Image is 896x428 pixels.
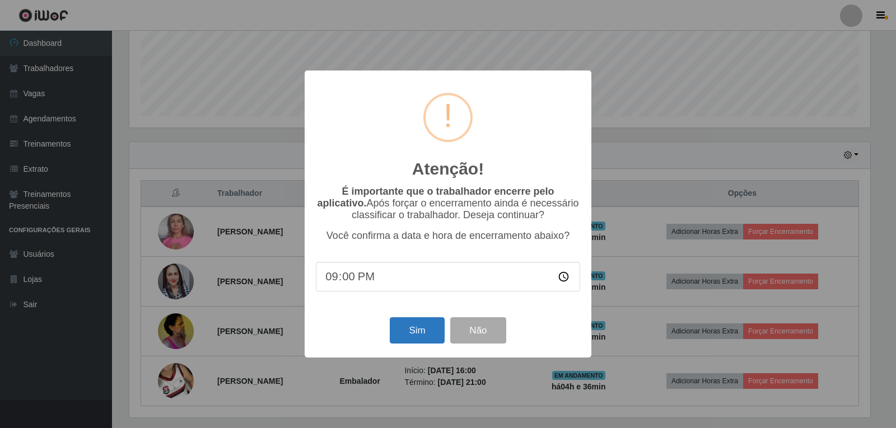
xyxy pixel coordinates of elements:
[316,186,580,221] p: Após forçar o encerramento ainda é necessário classificar o trabalhador. Deseja continuar?
[390,317,444,344] button: Sim
[450,317,506,344] button: Não
[317,186,554,209] b: É importante que o trabalhador encerre pelo aplicativo.
[412,159,484,179] h2: Atenção!
[316,230,580,242] p: Você confirma a data e hora de encerramento abaixo?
